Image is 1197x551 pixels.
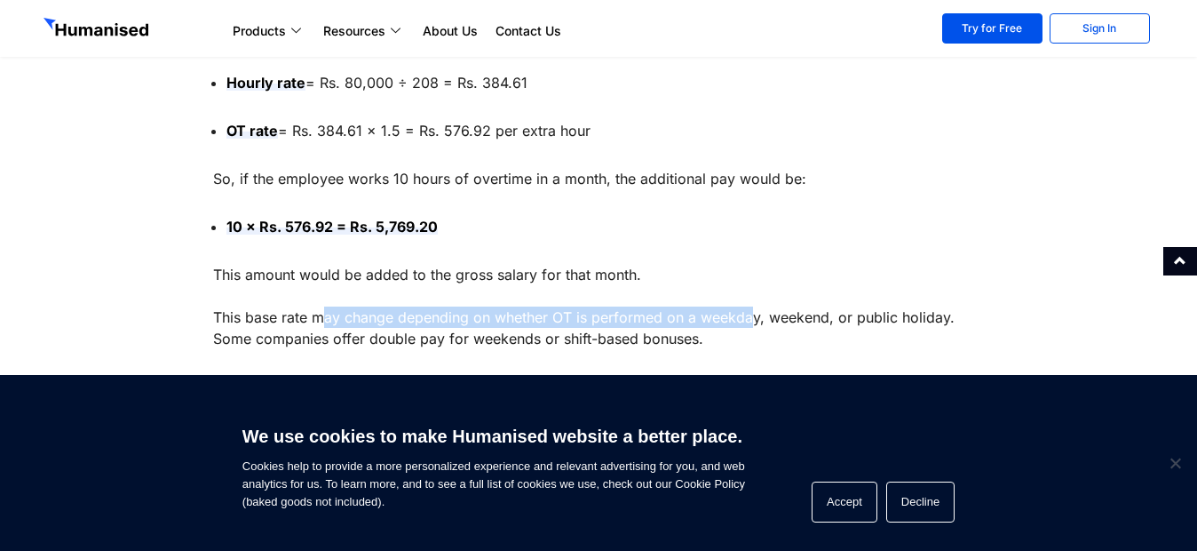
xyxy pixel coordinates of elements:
p: So, if the employee works 10 hours of overtime in a month, the additional pay would be: [213,168,985,189]
li: = Rs. 384.61 × 1.5 = Rs. 576.92 per extra hour [226,120,985,141]
strong: Hourly rate [226,74,305,92]
img: GetHumanised Logo [44,18,152,41]
span: Decline [1166,454,1184,472]
a: About Us [414,20,487,42]
strong: OT rate [226,122,278,140]
a: Contact Us [487,20,570,42]
li: = Rs. 80,000 ÷ 208 = Rs. 384.61 [226,72,985,93]
h6: We use cookies to make Humanised website a better place. [242,424,745,449]
span: Cookies help to provide a more personalized experience and relevant advertising for you, and web ... [242,415,745,511]
strong: 10 × Rs. 576.92 = Rs. 5,769.20 [226,218,438,236]
a: Products [224,20,314,42]
a: Resources [314,20,414,42]
p: This amount would be added to the gross salary for that month. This base rate may change dependin... [213,264,985,349]
button: Accept [812,482,877,523]
a: Sign In [1050,13,1150,44]
button: Decline [886,482,955,523]
a: Try for Free [942,13,1042,44]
